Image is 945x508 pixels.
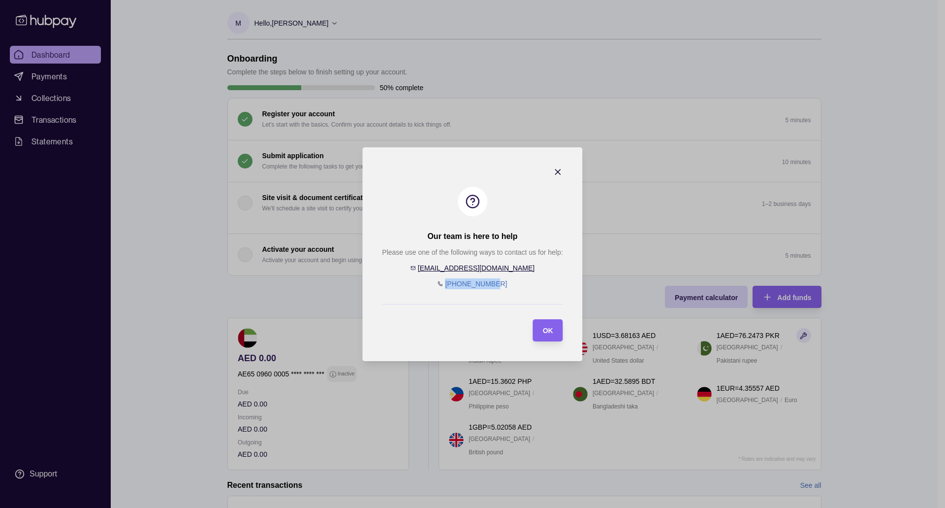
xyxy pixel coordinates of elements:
[445,280,507,288] a: [PHONE_NUMBER]
[418,264,535,272] a: [EMAIL_ADDRESS][DOMAIN_NAME]
[543,327,553,335] span: OK
[427,231,517,242] h2: Our team is here to help
[382,247,563,258] p: Please use one of the following ways to contact us for help:
[533,319,563,341] button: OK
